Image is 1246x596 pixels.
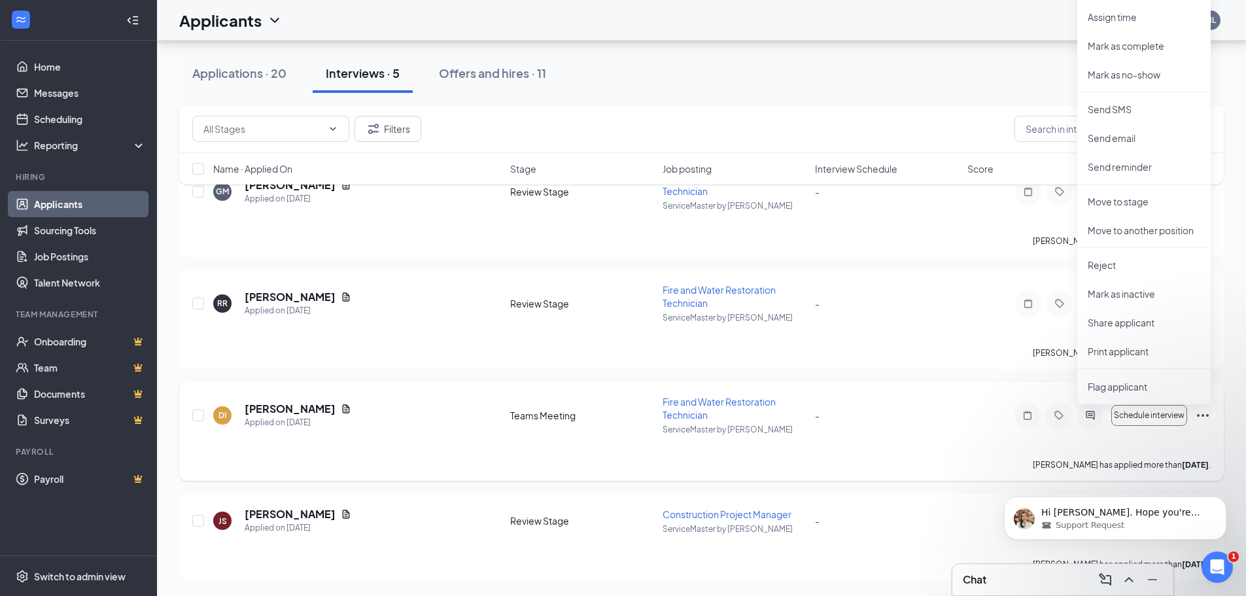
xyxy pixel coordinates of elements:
input: All Stages [203,122,322,136]
div: Reporting [34,139,147,152]
svg: Analysis [16,139,29,152]
b: [DATE] [1182,460,1209,470]
div: Review Stage [510,297,655,310]
div: RR [217,298,228,309]
div: Applied on [DATE] [245,521,351,535]
div: Applied on [DATE] [245,304,351,317]
svg: Note [1020,298,1036,309]
span: Stage [510,162,536,175]
button: Minimize [1142,569,1163,590]
a: Messages [34,80,146,106]
input: Search in interviews [1014,116,1211,142]
span: Score [967,162,994,175]
p: Mark as no-show [1088,68,1200,81]
span: Name · Applied On [213,162,292,175]
svg: Document [341,292,351,302]
svg: Settings [16,570,29,583]
div: Hiring [16,171,143,183]
button: ChevronUp [1118,569,1139,590]
a: OnboardingCrown [34,328,146,355]
svg: ChevronUp [1121,572,1137,587]
h5: [PERSON_NAME] [245,402,336,416]
div: Offers and hires · 11 [439,65,546,81]
h3: Chat [963,572,986,587]
div: JS [218,516,227,527]
a: Job Postings [34,243,146,270]
span: Schedule interview [1114,411,1185,420]
span: Construction Project Manager [663,508,791,520]
span: - [815,515,820,527]
a: Scheduling [34,106,146,132]
div: Team Management [16,309,143,320]
svg: Ellipses [1195,408,1211,423]
svg: Document [341,509,351,519]
svg: Tag [1051,410,1067,421]
svg: ChevronDown [267,12,283,28]
h5: [PERSON_NAME] [245,507,336,521]
svg: Tag [1052,298,1067,309]
p: [PERSON_NAME] has applied more than . [1033,347,1211,359]
div: Applied on [DATE] [245,416,351,429]
div: Teams Meeting [510,409,655,422]
svg: Document [341,404,351,414]
span: - [815,410,820,421]
p: ServiceMaster by [PERSON_NAME] [663,312,807,323]
svg: ChevronDown [328,124,338,134]
a: SurveysCrown [34,407,146,433]
div: Review Stage [510,514,655,527]
h1: Applicants [179,9,262,31]
iframe: Intercom notifications message [984,469,1246,561]
div: HL [1206,14,1216,26]
span: Job posting [663,162,712,175]
div: Applications · 20 [192,65,286,81]
iframe: Intercom live chat [1202,552,1233,583]
span: Fire and Water Restoration Technician [663,396,776,421]
svg: Filter [366,121,381,137]
p: [PERSON_NAME] has applied more than . [1033,236,1211,247]
a: Home [34,54,146,80]
a: TeamCrown [34,355,146,381]
p: [PERSON_NAME] has applied more than . [1033,459,1211,470]
svg: Minimize [1145,572,1160,587]
svg: ComposeMessage [1098,572,1113,587]
span: 1 [1228,552,1239,562]
div: Payroll [16,446,143,457]
div: Switch to admin view [34,570,126,583]
h5: [PERSON_NAME] [245,290,336,304]
button: ComposeMessage [1095,569,1116,590]
svg: Note [1020,410,1035,421]
svg: Collapse [126,14,139,27]
span: Fire and Water Restoration Technician [663,284,776,309]
div: DI [218,410,226,421]
div: Interviews · 5 [326,65,400,81]
button: Schedule interview [1111,405,1187,426]
span: - [815,298,820,309]
span: Interview Schedule [815,162,897,175]
p: ServiceMaster by [PERSON_NAME] [663,424,807,435]
a: DocumentsCrown [34,381,146,407]
p: ServiceMaster by [PERSON_NAME] [663,523,807,535]
button: Filter Filters [355,116,421,142]
a: PayrollCrown [34,466,146,492]
p: ServiceMaster by [PERSON_NAME] [663,200,807,211]
a: Sourcing Tools [34,217,146,243]
div: Applied on [DATE] [245,192,351,205]
svg: ActiveChat [1082,410,1098,421]
a: Applicants [34,191,146,217]
a: Talent Network [34,270,146,296]
svg: WorkstreamLogo [14,13,27,26]
b: [DATE] [1182,559,1209,569]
